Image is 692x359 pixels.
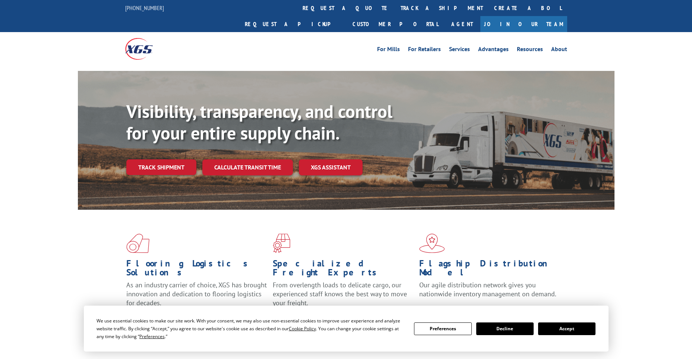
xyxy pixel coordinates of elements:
[126,281,267,307] span: As an industry carrier of choice, XGS has brought innovation and dedication to flooring logistics...
[551,46,567,54] a: About
[449,46,470,54] a: Services
[478,46,509,54] a: Advantages
[419,259,560,281] h1: Flagship Distribution Model
[84,306,609,352] div: Cookie Consent Prompt
[273,281,414,314] p: From overlength loads to delicate cargo, our experienced staff knows the best way to move your fr...
[126,100,392,144] b: Visibility, transparency, and control for your entire supply chain.
[273,259,414,281] h1: Specialized Freight Experts
[419,234,445,253] img: xgs-icon-flagship-distribution-model-red
[139,333,165,340] span: Preferences
[97,317,405,340] div: We use essential cookies to make our site work. With your consent, we may also use non-essential ...
[414,322,471,335] button: Preferences
[476,322,534,335] button: Decline
[419,281,556,298] span: Our agile distribution network gives you nationwide inventory management on demand.
[239,16,347,32] a: Request a pickup
[299,159,363,175] a: XGS ASSISTANT
[377,46,400,54] a: For Mills
[289,325,316,332] span: Cookie Policy
[419,305,512,314] a: Learn More >
[126,234,149,253] img: xgs-icon-total-supply-chain-intelligence-red
[444,16,480,32] a: Agent
[347,16,444,32] a: Customer Portal
[517,46,543,54] a: Resources
[538,322,595,335] button: Accept
[125,4,164,12] a: [PHONE_NUMBER]
[126,159,196,175] a: Track shipment
[480,16,567,32] a: Join Our Team
[408,46,441,54] a: For Retailers
[202,159,293,175] a: Calculate transit time
[126,259,267,281] h1: Flooring Logistics Solutions
[273,234,290,253] img: xgs-icon-focused-on-flooring-red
